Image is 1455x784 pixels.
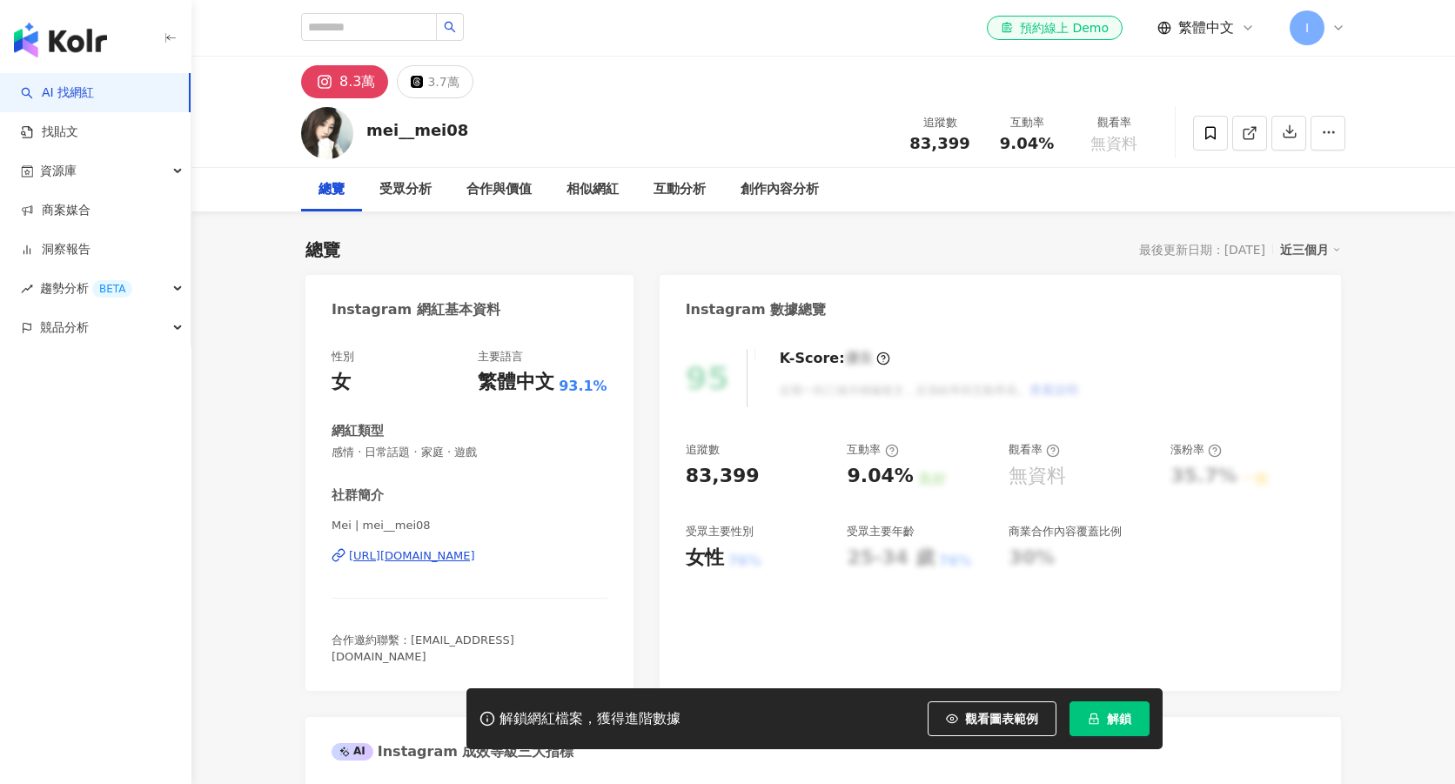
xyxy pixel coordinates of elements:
img: KOL Avatar [301,107,353,159]
div: 受眾分析 [379,179,432,200]
button: 解鎖 [1069,701,1150,736]
div: 觀看率 [1009,442,1060,458]
div: 漲粉率 [1170,442,1222,458]
div: 追蹤數 [686,442,720,458]
a: searchAI 找網紅 [21,84,94,102]
div: mei__mei08 [366,119,468,141]
div: 無資料 [1009,463,1066,490]
button: 3.7萬 [397,65,473,98]
div: 社群簡介 [332,486,384,505]
div: 創作內容分析 [741,179,819,200]
div: 受眾主要年齡 [847,524,915,539]
span: 解鎖 [1107,712,1131,726]
div: 合作與價值 [466,179,532,200]
div: 主要語言 [478,349,523,365]
div: 總覽 [318,179,345,200]
span: rise [21,283,33,295]
button: 觀看圖表範例 [928,701,1056,736]
div: 8.3萬 [339,70,375,94]
span: 93.1% [559,377,607,396]
span: I [1305,18,1309,37]
div: 追蹤數 [907,114,973,131]
div: 解鎖網紅檔案，獲得進階數據 [500,710,681,728]
div: 網紅類型 [332,422,384,440]
span: 資源庫 [40,151,77,191]
div: Instagram 網紅基本資料 [332,300,500,319]
div: 商業合作內容覆蓋比例 [1009,524,1122,539]
span: 競品分析 [40,308,89,347]
div: 最後更新日期：[DATE] [1139,243,1265,257]
span: 9.04% [1000,135,1054,152]
span: 繁體中文 [1178,18,1234,37]
button: 8.3萬 [301,65,388,98]
span: 合作邀約聯繫：[EMAIL_ADDRESS][DOMAIN_NAME] [332,633,514,662]
div: 互動分析 [654,179,706,200]
img: logo [14,23,107,57]
a: [URL][DOMAIN_NAME] [332,548,607,564]
div: AI [332,743,373,761]
div: 預約線上 Demo [1001,19,1109,37]
span: 觀看圖表範例 [965,712,1038,726]
div: 受眾主要性別 [686,524,754,539]
div: Instagram 數據總覽 [686,300,827,319]
span: search [444,21,456,33]
div: BETA [92,280,132,298]
div: 性別 [332,349,354,365]
span: lock [1088,713,1100,725]
div: Instagram 成效等級三大指標 [332,742,573,761]
span: 感情 · 日常話題 · 家庭 · 遊戲 [332,445,607,460]
div: 女性 [686,545,724,572]
div: 近三個月 [1280,238,1341,261]
div: 繁體中文 [478,369,554,396]
div: [URL][DOMAIN_NAME] [349,548,475,564]
a: 預約線上 Demo [987,16,1123,40]
div: 相似網紅 [567,179,619,200]
span: 無資料 [1090,135,1137,152]
a: 商案媒合 [21,202,91,219]
a: 找貼文 [21,124,78,141]
div: K-Score : [780,349,890,368]
span: Mei | mei__mei08 [332,518,607,533]
div: 總覽 [305,238,340,262]
div: 互動率 [994,114,1060,131]
div: 女 [332,369,351,396]
span: 趨勢分析 [40,269,132,308]
span: 83,399 [909,134,969,152]
a: 洞察報告 [21,241,91,258]
div: 83,399 [686,463,760,490]
div: 互動率 [847,442,898,458]
div: 3.7萬 [427,70,459,94]
div: 觀看率 [1081,114,1147,131]
div: 9.04% [847,463,913,490]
